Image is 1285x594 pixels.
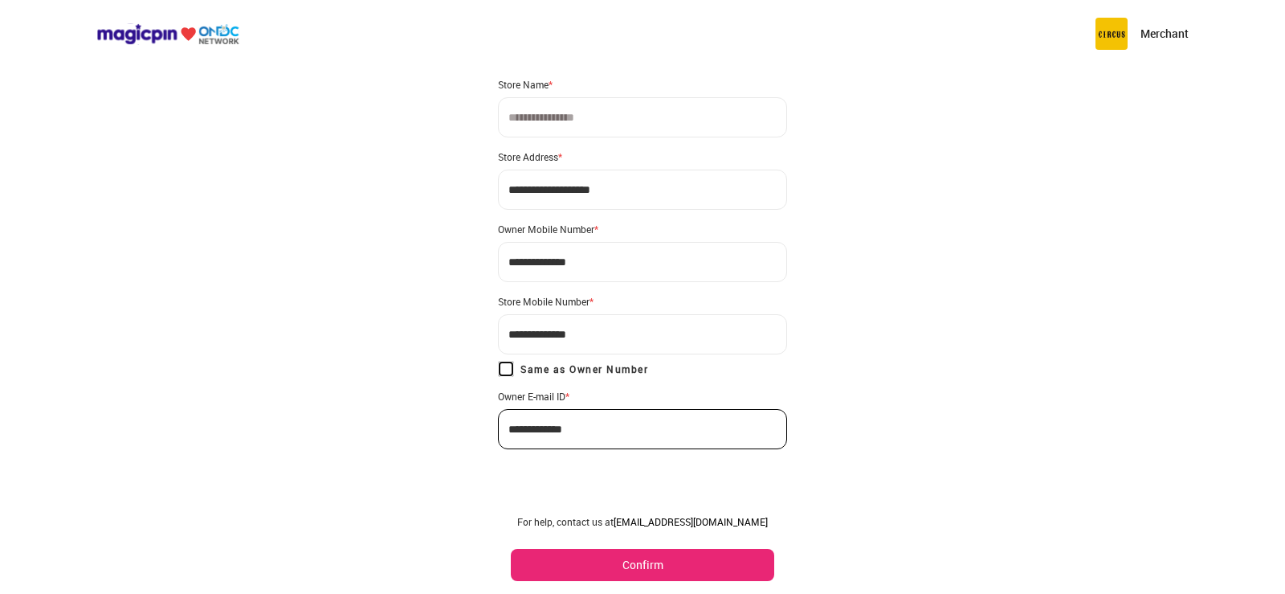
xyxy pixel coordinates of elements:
div: Owner Mobile Number [498,223,787,236]
div: Store Name [498,78,787,91]
img: ondc-logo-new-small.8a59708e.svg [96,23,239,45]
div: Store Address [498,150,787,163]
p: Merchant [1140,26,1189,42]
a: [EMAIL_ADDRESS][DOMAIN_NAME] [614,515,768,528]
div: Owner E-mail ID [498,390,787,403]
div: For help, contact us at [511,515,774,528]
button: Confirm [511,549,774,581]
label: Same as Owner Number [498,361,648,377]
input: Same as Owner Number [498,361,514,377]
div: Store Mobile Number [498,295,787,308]
img: circus.b677b59b.png [1095,18,1128,50]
